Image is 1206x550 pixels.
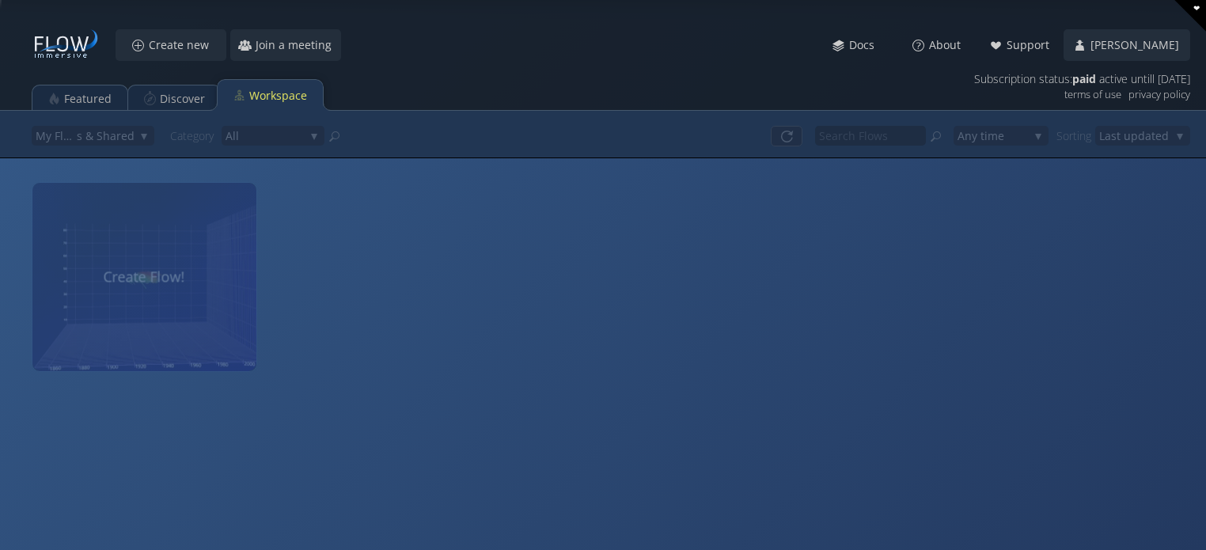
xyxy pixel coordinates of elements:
span: Create new [148,37,218,53]
span: me [988,126,1029,146]
div: Sorting [1056,126,1095,146]
div: Discover [160,84,205,114]
span: st updated [1111,126,1170,146]
span: La [1099,126,1111,146]
span: [PERSON_NAME] [1090,37,1189,53]
div: Workspace [249,81,307,111]
span: My Flow [36,126,77,146]
span: All [226,126,305,146]
div: Featured [64,84,112,114]
a: terms of use [1064,85,1121,104]
span: Any ti [958,126,988,146]
span: About [928,37,970,53]
span: Support [1006,37,1059,53]
input: Search Flows [815,126,926,146]
span: Docs [848,37,884,53]
span: s & Shared [77,126,135,146]
a: privacy policy [1128,85,1190,104]
div: Category [170,126,222,146]
span: Join a meeting [255,37,341,53]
